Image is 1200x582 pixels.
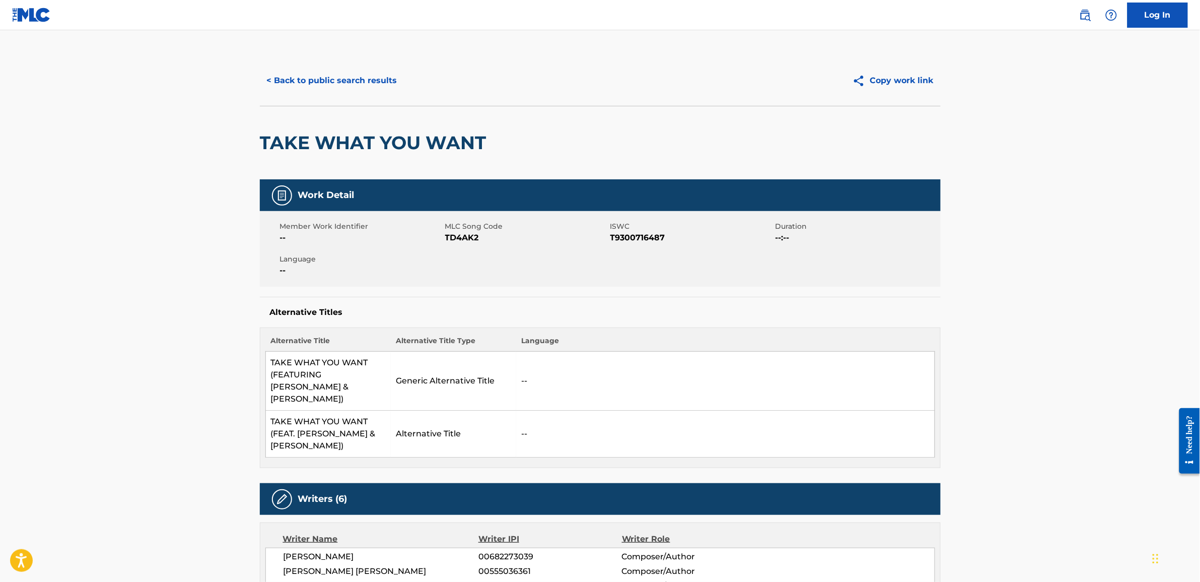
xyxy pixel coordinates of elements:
h5: Writers (6) [298,493,347,505]
span: Composer/Author [622,565,752,577]
h5: Alternative Titles [270,307,931,317]
td: TAKE WHAT YOU WANT (FEATURING [PERSON_NAME] & [PERSON_NAME]) [265,352,391,411]
button: < Back to public search results [260,68,404,93]
span: TD4AK2 [445,232,608,244]
h5: Work Detail [298,189,355,201]
img: Copy work link [853,75,870,87]
span: [PERSON_NAME] [284,551,479,563]
h2: TAKE WHAT YOU WANT [260,132,491,154]
div: Writer IPI [478,533,622,545]
a: Log In [1127,3,1188,28]
span: ISWC [610,221,773,232]
span: 00555036361 [478,565,621,577]
span: --:-- [775,232,938,244]
span: Composer/Author [622,551,752,563]
span: [PERSON_NAME] [PERSON_NAME] [284,565,479,577]
td: Generic Alternative Title [391,352,516,411]
img: MLC Logo [12,8,51,22]
img: Writers [276,493,288,505]
th: Alternative Title Type [391,336,516,352]
iframe: Chat Widget [1150,534,1200,582]
div: Writer Name [283,533,479,545]
div: Drag [1153,544,1159,574]
span: Member Work Identifier [280,221,443,232]
img: Work Detail [276,189,288,202]
span: Duration [775,221,938,232]
span: T9300716487 [610,232,773,244]
span: Language [280,254,443,265]
td: TAKE WHAT YOU WANT (FEAT. [PERSON_NAME] & [PERSON_NAME]) [265,411,391,458]
span: -- [280,265,443,277]
img: help [1105,9,1117,21]
span: 00682273039 [478,551,621,563]
iframe: Resource Center [1172,401,1200,482]
a: Public Search [1075,5,1095,25]
button: Copy work link [845,68,941,93]
span: MLC Song Code [445,221,608,232]
td: Alternative Title [391,411,516,458]
td: -- [516,352,935,411]
div: Writer Role [622,533,752,545]
span: -- [280,232,443,244]
th: Language [516,336,935,352]
div: Help [1101,5,1121,25]
th: Alternative Title [265,336,391,352]
img: search [1079,9,1091,21]
td: -- [516,411,935,458]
